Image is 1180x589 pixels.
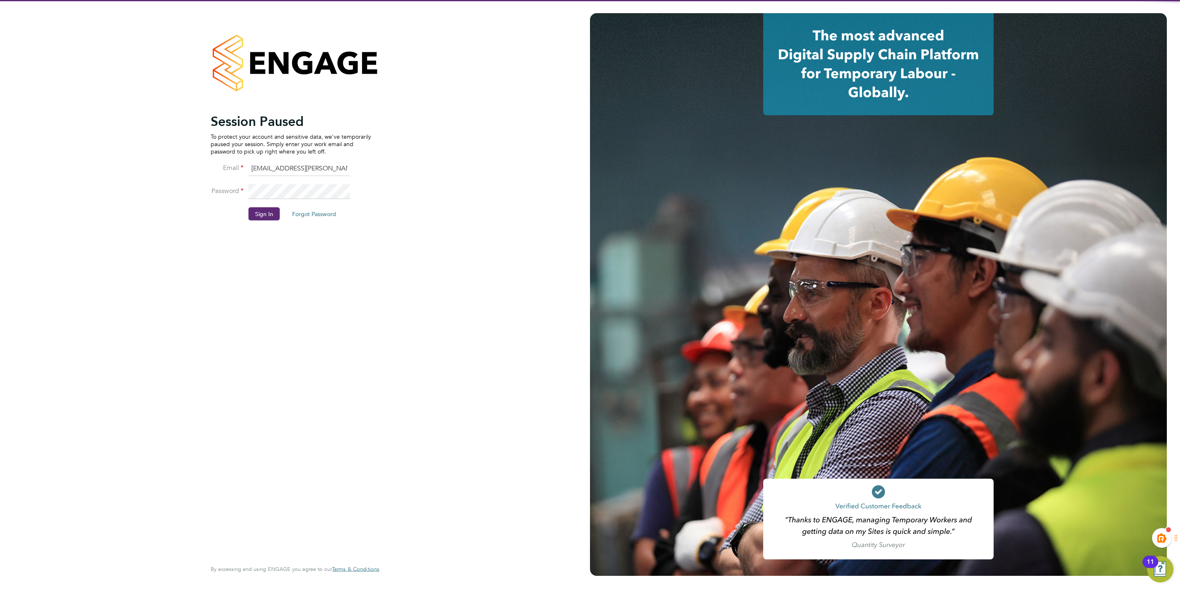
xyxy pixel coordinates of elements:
label: Password [211,186,244,195]
label: Email [211,163,244,172]
input: Enter your work email... [249,161,350,176]
button: Sign In [249,207,280,220]
div: 11 [1147,562,1154,573]
h2: Session Paused [211,113,371,129]
a: Terms & Conditions [332,566,379,573]
button: Open Resource Center, 11 new notifications [1147,556,1173,582]
button: Forgot Password [286,207,343,220]
span: By accessing and using ENGAGE you agree to our [211,566,379,573]
span: Terms & Conditions [332,566,379,573]
p: To protect your account and sensitive data, we've temporarily paused your session. Simply enter y... [211,133,371,155]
